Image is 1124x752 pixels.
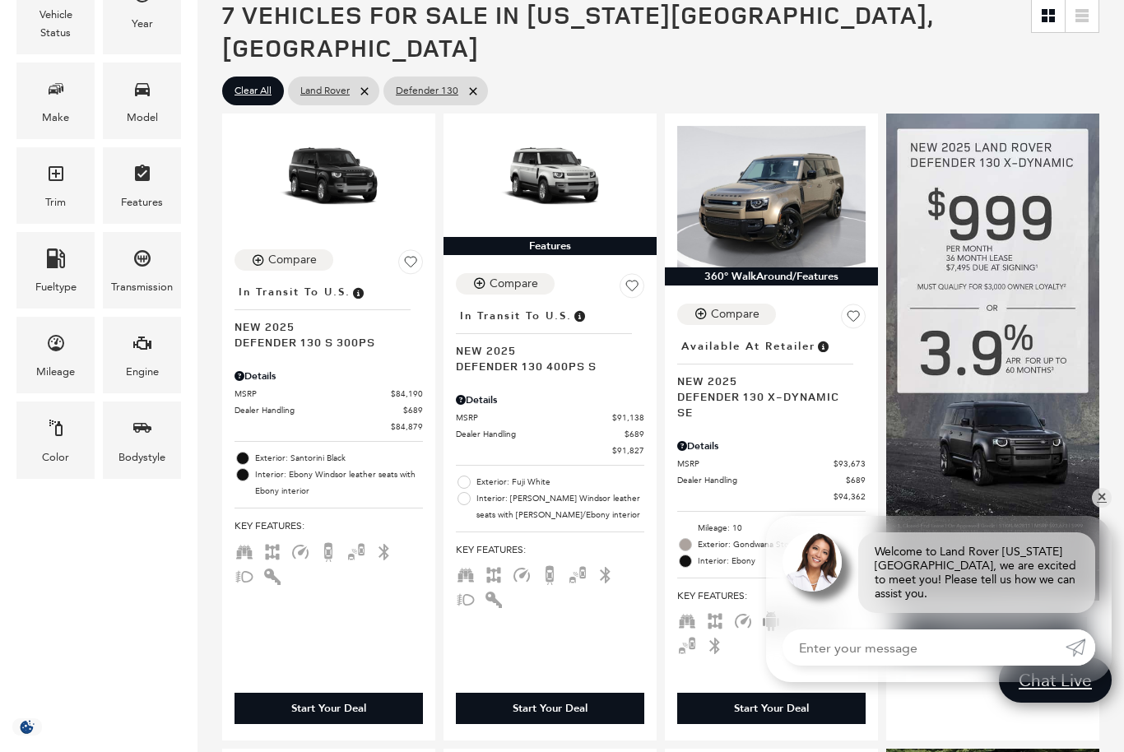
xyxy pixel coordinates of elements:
span: Fog Lights [456,592,476,604]
div: Start Your Deal [734,701,809,716]
div: Start Your Deal [291,701,366,716]
div: Features [444,237,657,255]
span: $689 [403,404,423,416]
div: Start Your Deal [677,693,866,724]
span: Bluetooth [596,568,615,579]
div: Start Your Deal [235,693,423,724]
span: Key Features : [456,541,644,559]
div: Compare [268,253,317,267]
span: Interior Accents [262,569,282,581]
button: Compare Vehicle [677,304,776,325]
span: Third Row Seats [235,545,254,556]
span: Engine [132,329,152,363]
div: Make [42,109,69,127]
div: Welcome to Land Rover [US_STATE][GEOGRAPHIC_DATA], we are excited to meet you! Please tell us how... [858,532,1095,613]
div: Compare [490,276,538,291]
a: $91,827 [456,444,644,457]
span: AWD [484,568,504,579]
img: 2025 LAND ROVER Defender 130 X-Dynamic SE [677,126,866,267]
a: Dealer Handling $689 [456,428,644,440]
span: Bluetooth [705,638,725,650]
div: TransmissionTransmission [103,232,181,309]
span: Key Features : [235,517,423,535]
span: Defender 130 [396,81,458,101]
img: 2025 LAND ROVER Defender 130 S 300PS [235,126,423,232]
div: Transmission [111,278,173,296]
img: Opt-Out Icon [8,718,46,736]
div: Start Your Deal [513,701,588,716]
a: $94,362 [677,490,866,503]
span: $93,673 [834,457,866,470]
div: Compare [711,307,759,322]
div: Year [132,15,153,33]
span: $689 [625,428,644,440]
div: Engine [126,363,159,381]
span: Third Row Seats [456,568,476,579]
span: Land Rover [300,81,350,101]
a: Dealer Handling $689 [677,474,866,486]
span: Defender 130 400PS S [456,358,632,374]
button: Compare Vehicle [456,273,555,295]
img: 2025 LAND ROVER Defender 130 400PS S [456,126,644,232]
span: MSRP [235,388,391,400]
div: TrimTrim [16,147,95,224]
span: Vehicle has shipped from factory of origin. Estimated time of delivery to Retailer is on average ... [572,307,587,325]
span: Exterior: Fuji White [476,474,644,490]
span: Blind Spot Monitor [677,638,697,650]
span: Dealer Handling [677,474,846,486]
span: Available at Retailer [681,337,815,355]
span: Defender 130 X-Dynamic SE [677,388,853,420]
span: MSRP [456,411,612,424]
span: Mileage [46,329,66,363]
span: Clear All [235,81,272,101]
div: ColorColor [16,402,95,478]
a: $84,879 [235,420,423,433]
span: Blind Spot Monitor [346,545,366,556]
span: Backup Camera [318,545,338,556]
div: Pricing Details - Defender 130 X-Dynamic SE [677,439,866,453]
a: Available at RetailerNew 2025Defender 130 X-Dynamic SE [677,335,866,420]
span: Interior: [PERSON_NAME] Windsor leather seats with [PERSON_NAME]/Ebony interior [476,490,644,523]
span: In Transit to U.S. [460,307,572,325]
button: Save Vehicle [620,273,644,304]
span: New 2025 [456,342,632,358]
span: $94,362 [834,490,866,503]
span: Key Features : [677,587,866,605]
span: $689 [846,474,866,486]
div: Color [42,448,69,467]
img: Agent profile photo [783,532,842,592]
a: MSRP $84,190 [235,388,423,400]
button: Save Vehicle [398,249,423,281]
span: Color [46,414,66,448]
span: Defender 130 S 300PS [235,334,411,350]
button: Compare Vehicle [235,249,333,271]
span: Vehicle is in stock and ready for immediate delivery. Due to demand, availability is subject to c... [815,337,830,355]
span: Features [132,160,152,193]
div: MileageMileage [16,317,95,393]
span: Trim [46,160,66,193]
span: Backup Camera [540,568,560,579]
button: Save Vehicle [841,304,866,335]
span: $84,879 [391,420,423,433]
div: Fueltype [35,278,77,296]
span: New 2025 [677,373,853,388]
span: $84,190 [391,388,423,400]
span: Exterior: Santorini Black [255,450,423,467]
span: AWD [705,614,725,625]
span: New 2025 [235,318,411,334]
span: Model [132,75,152,109]
span: $91,827 [612,444,644,457]
span: Bodystyle [132,414,152,448]
div: Pricing Details - Defender 130 S 300PS [235,369,423,383]
span: Interior: Ebony Windsor leather seats with Ebony interior [255,467,423,499]
div: Model [127,109,158,127]
a: MSRP $93,673 [677,457,866,470]
span: Exterior: Gondwana Stone [698,536,866,553]
div: Start Your Deal [456,693,644,724]
div: Vehicle Status [29,6,82,42]
span: Interior Accents [484,592,504,604]
div: Trim [45,193,66,211]
div: ModelModel [103,63,181,139]
div: BodystyleBodystyle [103,402,181,478]
div: Bodystyle [118,448,165,467]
